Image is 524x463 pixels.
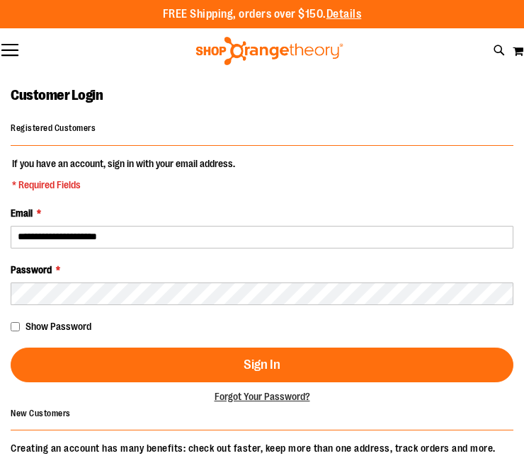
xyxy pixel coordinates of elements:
span: Sign In [244,357,280,372]
strong: New Customers [11,408,71,418]
span: Show Password [25,321,91,332]
span: Email [11,207,33,219]
a: Details [326,8,362,21]
legend: If you have an account, sign in with your email address. [11,156,237,192]
img: Shop Orangetheory [194,37,345,65]
p: FREE Shipping, orders over $150. [163,6,362,23]
button: Sign In [11,348,513,382]
p: Creating an account has many benefits: check out faster, keep more than one address, track orders... [11,441,513,455]
strong: Registered Customers [11,123,96,133]
a: Forgot Your Password? [215,391,310,402]
span: Customer Login [11,87,103,103]
span: Password [11,264,52,275]
span: * Required Fields [12,178,235,192]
